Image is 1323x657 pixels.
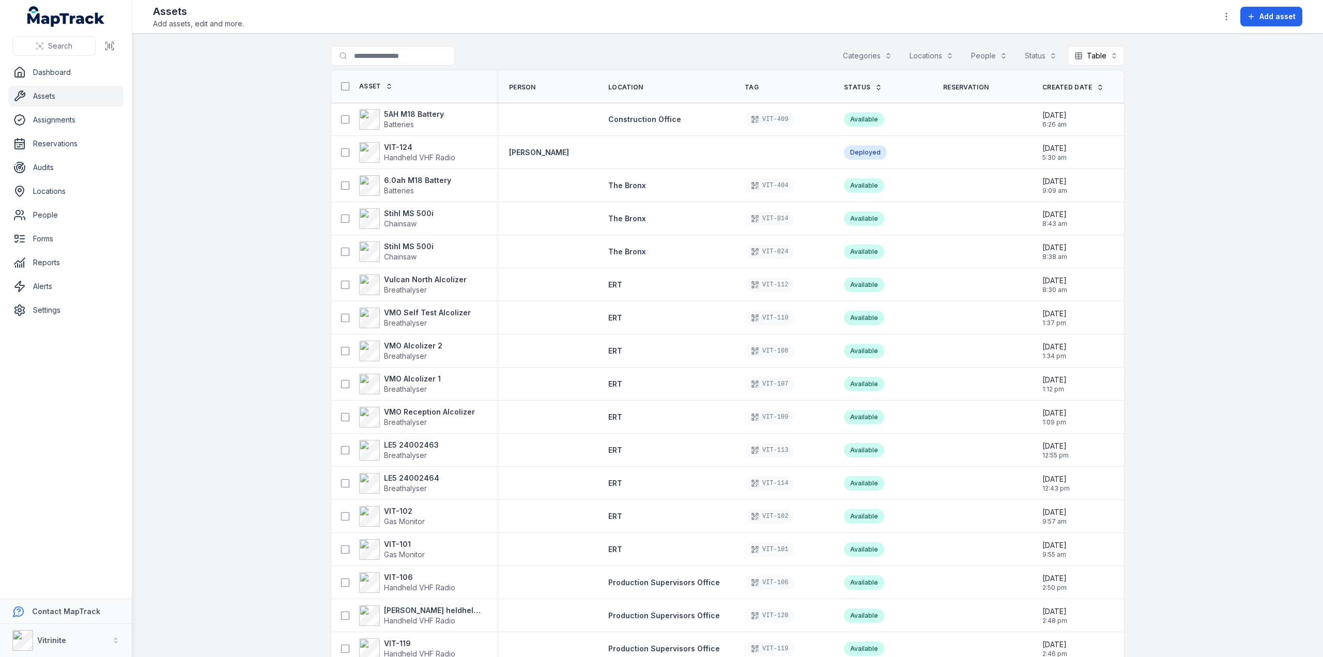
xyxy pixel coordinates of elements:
[8,110,124,130] a: Assignments
[836,46,899,66] button: Categories
[153,4,244,19] h2: Assets
[384,175,451,186] strong: 6.0ah M18 Battery
[1240,7,1302,26] button: Add asset
[608,346,622,356] a: ERT
[1259,11,1296,22] span: Add asset
[844,608,884,623] div: Available
[8,276,124,297] a: Alerts
[608,578,720,587] span: Production Supervisors Office
[1042,639,1067,650] span: [DATE]
[1042,606,1067,625] time: 29/07/2025, 2:48:32 pm
[1042,342,1067,352] span: [DATE]
[844,211,884,226] div: Available
[903,46,960,66] button: Locations
[844,145,887,160] div: Deployed
[359,407,475,427] a: VMO Reception AlcolizerBreathalyser
[384,517,425,526] span: Gas Monitor
[844,245,884,259] div: Available
[1042,507,1067,526] time: 07/08/2025, 9:57:08 am
[1042,83,1104,91] a: Created Date
[1042,507,1067,517] span: [DATE]
[844,443,884,457] div: Available
[1042,342,1067,360] time: 08/08/2025, 1:34:41 pm
[1042,286,1067,294] span: 8:30 am
[608,644,720,653] span: Production Supervisors Office
[745,476,794,491] div: VIT-114
[608,446,622,454] span: ERT
[1042,375,1067,385] span: [DATE]
[384,440,439,450] strong: LE5 24002463
[745,377,794,391] div: VIT-107
[745,443,794,457] div: VIT-113
[1042,220,1067,228] span: 8:43 am
[1042,573,1067,592] time: 29/07/2025, 2:50:29 pm
[48,41,72,51] span: Search
[1042,176,1067,187] span: [DATE]
[745,112,794,127] div: VIT-409
[1042,551,1067,559] span: 9:55 am
[384,208,434,219] strong: Stihl MS 500i
[359,440,439,461] a: LE5 24002463Breathalyser
[384,638,455,649] strong: VIT-119
[745,278,794,292] div: VIT-112
[844,575,884,590] div: Available
[8,300,124,320] a: Settings
[384,308,471,318] strong: VMO Self Test Alcolizer
[608,180,646,191] a: The Bronx
[844,278,884,292] div: Available
[608,247,646,257] a: The Bronx
[359,605,484,626] a: [PERSON_NAME] heldheld VHF radioHandheld VHF Radio
[384,120,414,129] span: Batteries
[1042,83,1093,91] span: Created Date
[1042,441,1069,460] time: 08/08/2025, 12:55:19 pm
[1042,451,1069,460] span: 12:55 pm
[384,506,425,516] strong: VIT-102
[359,274,467,295] a: Vulcan North AlcolizerBreathalyser
[745,83,759,91] span: Tag
[8,86,124,106] a: Assets
[745,344,794,358] div: VIT-108
[608,280,622,290] a: ERT
[1042,441,1069,451] span: [DATE]
[359,82,393,90] a: Asset
[384,352,427,360] span: Breathalyser
[359,539,425,560] a: VIT-101Gas Monitor
[153,19,244,29] span: Add assets, edit and more.
[608,247,646,256] span: The Bronx
[1042,176,1067,195] time: 29/08/2025, 9:09:51 am
[1042,606,1067,617] span: [DATE]
[1042,209,1067,220] span: [DATE]
[608,545,622,554] span: ERT
[608,478,622,488] a: ERT
[844,410,884,424] div: Available
[8,62,124,83] a: Dashboard
[384,418,427,426] span: Breathalyser
[384,252,417,261] span: Chainsaw
[37,636,66,645] strong: Vitrinite
[844,112,884,127] div: Available
[844,178,884,193] div: Available
[1042,276,1067,294] time: 10/08/2025, 8:30:02 am
[384,219,417,228] span: Chainsaw
[608,379,622,388] span: ERT
[359,506,425,527] a: VIT-102Gas Monitor
[384,572,455,583] strong: VIT-106
[1042,474,1070,484] span: [DATE]
[844,83,882,91] a: Status
[12,36,96,56] button: Search
[844,83,871,91] span: Status
[745,542,794,557] div: VIT-101
[384,318,427,327] span: Breathalyser
[964,46,1014,66] button: People
[384,285,427,294] span: Breathalyser
[384,274,467,285] strong: Vulcan North Alcolizer
[1042,110,1067,120] span: [DATE]
[844,641,884,656] div: Available
[745,509,794,524] div: VIT-102
[1068,46,1125,66] button: Table
[384,407,475,417] strong: VMO Reception Alcolizer
[1042,385,1067,393] span: 1:12 pm
[608,412,622,422] a: ERT
[384,539,425,549] strong: VIT-101
[384,241,434,252] strong: Stihl MS 500i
